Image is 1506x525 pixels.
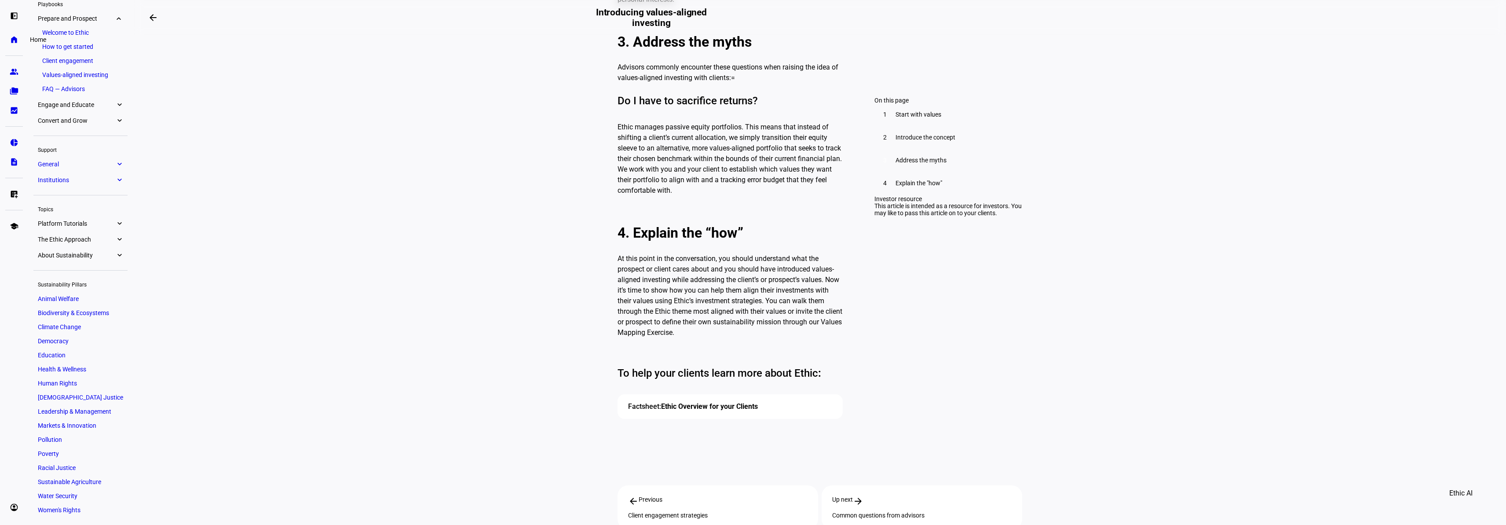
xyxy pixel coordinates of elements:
[10,87,18,95] eth-mat-symbol: folder_copy
[38,40,123,53] a: How to get started
[33,448,128,460] a: Poverty
[880,109,890,120] div: 1
[896,180,942,187] span: Explain the "how"
[618,224,743,241] strong: 4. Explain the “how”
[33,419,128,432] a: Markets & Innovation
[853,496,863,507] mat-icon: arrow_forward
[33,174,128,186] a: Institutionsexpand_more
[896,157,947,164] span: Address the myths
[618,366,843,380] h4: To help your clients learn more about Ethic
[115,176,123,184] eth-mat-symbol: expand_more
[896,134,955,141] span: Introduce the concept
[33,202,128,215] div: Topics
[33,307,128,319] a: Biodiversity & Ecosystems
[618,203,843,213] p: ‍
[5,31,23,48] a: home
[38,69,123,81] a: Values-aligned investing
[5,153,23,171] a: description
[33,433,128,446] a: Pollution
[33,335,128,347] a: Democracy
[5,134,23,151] a: pie_chart
[33,293,128,305] a: Animal Welfare
[896,111,941,118] span: Start with values
[874,97,1022,104] div: On this page
[618,33,752,50] strong: 3. Address the myths
[618,345,843,356] p: ‍
[33,490,128,502] a: Water Security
[10,67,18,76] eth-mat-symbol: group
[880,132,890,143] div: 2
[33,405,128,418] a: Leadership & Management
[33,476,128,488] a: Sustainable Agriculture
[33,321,128,333] a: Climate Change
[618,253,843,338] p: At this point in the conversation, you should understand what the prospect or client cares about ...
[38,450,59,457] span: Poverty
[10,222,18,231] eth-mat-symbol: school
[38,464,76,471] span: Racial Justice
[38,323,81,330] span: Climate Change
[38,309,109,316] span: Biodiversity & Ecosystems
[880,178,890,188] div: 4
[832,496,853,507] span: Up next
[5,82,23,100] a: folder_copy
[5,63,23,81] a: group
[115,116,123,125] eth-mat-symbol: expand_more
[38,220,115,227] span: Platform Tutorials
[115,251,123,260] eth-mat-symbol: expand_more
[628,512,808,519] div: Client engagement strategies
[33,349,128,361] a: Education
[10,190,18,198] eth-mat-symbol: list_alt_add
[628,496,639,507] mat-icon: arrow_back
[618,62,843,83] p: Advisors commonly encounter these questions when raising the idea of values-aligned investing wit...
[38,176,115,184] span: Institutions
[618,33,843,51] h2: ‍
[33,158,128,170] a: Generalexpand_more
[115,100,123,109] eth-mat-symbol: expand_more
[26,34,50,45] div: Home
[10,106,18,115] eth-mat-symbol: bid_landscape
[880,155,890,165] div: 3
[33,377,128,389] a: Human Rights
[38,55,123,67] a: Client engagement
[38,478,101,485] span: Sustainable Agriculture
[832,512,1012,519] div: Common questions from advisors
[10,503,18,512] eth-mat-symbol: account_circle
[618,122,843,196] p: Ethic manages passive equity portfolios. This means that instead of shifting a client’s current a...
[38,380,77,387] span: Human Rights
[1449,483,1473,504] span: Ethic AI
[618,431,843,441] p: ‍
[38,295,79,302] span: Animal Welfare
[10,11,18,20] eth-mat-symbol: left_panel_open
[1437,483,1485,504] button: Ethic AI
[38,507,80,514] span: Women's Rights
[10,138,18,147] eth-mat-symbol: pie_chart
[38,352,66,359] span: Education
[115,160,123,169] eth-mat-symbol: expand_more
[595,7,708,28] h2: Introducing values-aligned investing
[38,408,111,415] span: Leadership & Management
[618,224,843,242] h2: ‍
[628,402,661,411] strong: Factsheet:
[38,15,115,22] span: Prepare and Prospect
[38,26,123,39] a: Welcome to Ethic
[38,338,69,345] span: Democracy
[661,402,758,411] a: Ethic Overview for your Clients
[33,278,128,290] div: Sustainability Pillars
[618,94,843,108] h4: Do I have to sacrifice returns?
[639,496,662,507] span: Previous
[5,102,23,119] a: bid_landscape
[10,35,18,44] eth-mat-symbol: home
[33,462,128,474] a: Racial Justice
[38,366,86,373] span: Health & Wellness
[38,161,115,168] span: General
[148,12,158,23] mat-icon: arrow_backwards
[33,143,128,155] div: Support
[38,422,96,429] span: Markets & Innovation
[38,117,115,124] span: Convert and Grow
[38,492,77,499] span: Water Security
[38,101,115,108] span: Engage and Educate
[33,363,128,375] a: Health & Wellness
[874,195,1022,202] div: Investor resource
[33,391,128,404] a: [DEMOGRAPHIC_DATA] Justice
[818,367,821,379] strong: :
